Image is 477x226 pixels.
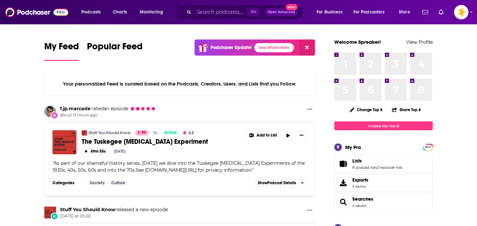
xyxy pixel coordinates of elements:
[181,130,196,136] button: 4.5
[265,8,298,16] button: Open AdvancedNew
[352,203,366,208] a: 4 saved
[352,196,373,202] a: Searches
[334,39,381,45] a: Welcome Spreaker!
[353,8,385,17] span: For Podcasters
[420,7,431,18] a: Show notifications dropdown
[352,177,368,183] span: Exports
[92,106,104,112] span: rated
[334,193,433,211] span: Searches
[454,5,468,19] button: Show profile menu
[257,133,277,138] span: Add to List
[254,43,294,52] a: See What's New
[44,106,56,117] img: f.jp.marcade
[352,158,362,164] span: Lists
[87,41,143,61] a: Popular Feed
[82,138,208,146] span: The Tuskegee [MEDICAL_DATA] Experiment
[424,144,432,149] a: PRO
[436,7,446,18] a: Show notifications dropdown
[182,5,310,20] div: Search podcasts, credits, & more...
[91,106,128,112] span: an episode
[352,165,377,170] a: 8 podcast lists
[164,130,177,136] span: Active
[246,130,280,141] button: Show More Button
[349,7,394,17] button: open menu
[312,7,351,17] button: open menu
[392,103,421,116] button: Share Top 8
[378,165,403,170] a: 0 episode lists
[5,6,68,18] img: Podchaser - Follow, Share and Rate Podcasts
[60,207,115,213] a: Stuff You Should Know
[258,181,296,185] span: Show Podcast Details
[406,39,433,45] a: View Profile
[51,112,58,119] div: New Rating
[82,130,87,136] img: Stuff You Should Know
[286,4,298,10] span: New
[211,45,252,50] p: Podchaser Update!
[337,159,350,168] a: Lists
[346,106,386,114] button: Change Top 8
[304,106,315,114] button: Show More Button
[52,160,305,173] span: " "
[377,165,378,170] span: ,
[44,41,79,56] span: My Feed
[255,179,307,187] button: ShowPodcast Details
[87,41,143,56] span: Popular Feed
[247,8,259,16] span: ⌘ K
[268,11,295,14] span: Open Advanced
[109,7,131,17] a: Charts
[82,148,109,155] button: 49m 55s
[135,130,149,136] a: 99
[135,7,172,17] button: open menu
[60,113,156,118] span: about 13 hours ago
[109,180,128,186] a: Culture
[81,8,101,17] span: Podcasts
[87,180,107,186] a: Society
[454,5,468,19] span: Logged in as Spreaker_Prime
[194,7,247,17] input: Search podcasts, credits, & more...
[114,149,125,154] div: [DATE]
[334,155,433,173] span: Lists
[334,174,433,192] a: Exports
[394,7,418,17] button: open menu
[52,160,305,173] span: As part of our shameful history series, [DATE] we dive into the Tuskegee [MEDICAL_DATA] Experimen...
[296,130,307,141] button: Show More Button
[317,8,342,17] span: For Business
[113,8,127,17] span: Charts
[60,207,168,213] h3: released a new episode
[44,41,79,61] a: My Feed
[345,144,361,150] div: My Pro
[52,180,82,186] h3: Categories
[89,130,131,136] a: Stuff You Should Know
[52,130,76,154] img: The Tuskegee Syphilis Experiment
[60,106,91,112] a: f.jp.marcade
[337,197,350,207] a: Searches
[51,213,58,220] div: New Episode
[352,158,403,164] a: Lists
[60,213,168,219] span: [DATE] at 05:00
[141,130,146,136] span: 99
[399,8,410,17] span: More
[304,207,315,215] button: Show More Button
[140,8,163,17] span: Monitoring
[77,7,109,17] button: open menu
[334,121,433,130] a: Create My Top 8
[162,130,179,136] a: Active
[130,106,156,111] span: f.jp.marcade's Rating: 5 out of 5
[454,5,468,19] img: User Profile
[82,138,241,146] a: The Tuskegee [MEDICAL_DATA] Experiment
[337,178,350,188] span: Exports
[44,73,315,95] div: Your personalized Feed is curated based on the Podcasts, Creators, Users, and Lists that you Follow.
[352,184,368,189] span: 3 items
[44,207,56,218] img: Stuff You Should Know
